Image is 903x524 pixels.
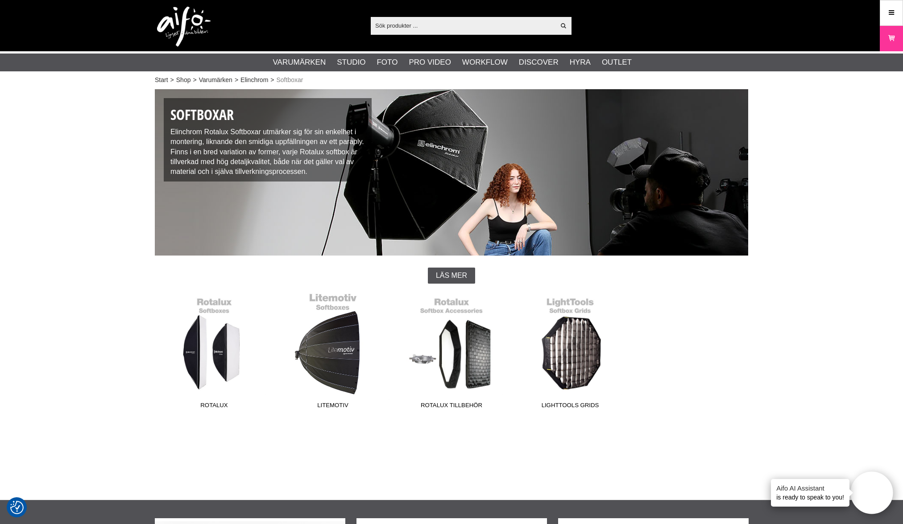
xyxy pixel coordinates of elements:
[157,7,211,47] img: logo.png
[10,501,24,514] img: Revisit consent button
[392,401,511,413] span: Rotalux Tillbehör
[273,293,392,413] a: Litemotiv
[199,75,232,85] a: Varumärken
[235,75,238,85] span: >
[776,483,844,493] h4: Aifo AI Assistant
[273,57,326,68] a: Varumärken
[270,75,274,85] span: >
[240,75,268,85] a: Elinchrom
[193,75,196,85] span: >
[176,75,191,85] a: Shop
[377,57,398,68] a: Foto
[371,19,555,32] input: Sök produkter ...
[170,75,174,85] span: >
[602,57,632,68] a: Outlet
[273,401,392,413] span: Litemotiv
[155,293,273,413] a: Rotalux
[277,75,303,85] span: Softboxar
[570,57,591,68] a: Hyra
[511,293,630,413] a: LightTools Grids
[392,293,511,413] a: Rotalux Tillbehör
[155,89,748,256] img: Softboxar Elinchrom
[462,57,508,68] a: Workflow
[337,57,365,68] a: Studio
[409,57,451,68] a: Pro Video
[164,98,372,182] div: Elinchrom Rotalux Softboxar utmärker sig för sin enkelhet i montering, liknande den smidiga uppfä...
[155,75,168,85] a: Start
[10,499,24,516] button: Samtyckesinställningar
[170,105,365,125] h1: Softboxar
[511,401,630,413] span: LightTools Grids
[771,479,849,507] div: is ready to speak to you!
[519,57,559,68] a: Discover
[155,401,273,413] span: Rotalux
[436,272,467,280] span: Läs mer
